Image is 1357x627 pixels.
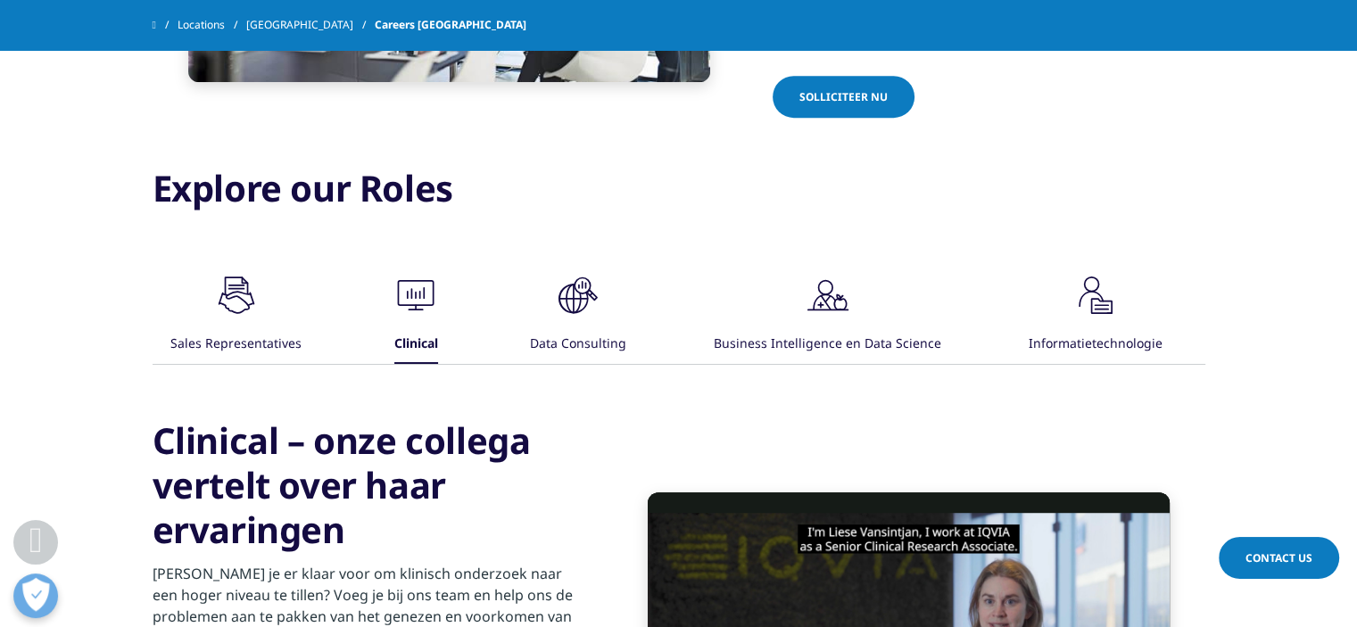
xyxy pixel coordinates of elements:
h3: Explore our Roles [153,166,1205,224]
div: Data Consulting [530,326,626,364]
div: Sales Representatives [170,326,302,364]
div: Clinical [394,326,438,364]
a: Locations [178,9,246,41]
button: Sales Representatives [168,268,302,364]
h3: Clinical – onze collega vertelt over haar ervaringen [153,418,585,552]
div: Business Intelligence en Data Science [714,326,941,364]
button: Data Consulting [527,268,626,364]
button: Clinical [386,268,443,364]
button: Voorkeuren openen [13,573,58,618]
button: Informatietechnologie [1026,268,1163,364]
span: Contact Us [1245,550,1312,565]
span: Solliciteer nu [799,89,888,104]
a: [GEOGRAPHIC_DATA] [246,9,375,41]
a: Contact Us [1219,537,1339,579]
button: Business Intelligence en Data Science [711,268,941,364]
div: Informatietechnologie [1029,326,1163,364]
a: Solliciteer nu [773,76,914,118]
span: Careers [GEOGRAPHIC_DATA] [375,9,526,41]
